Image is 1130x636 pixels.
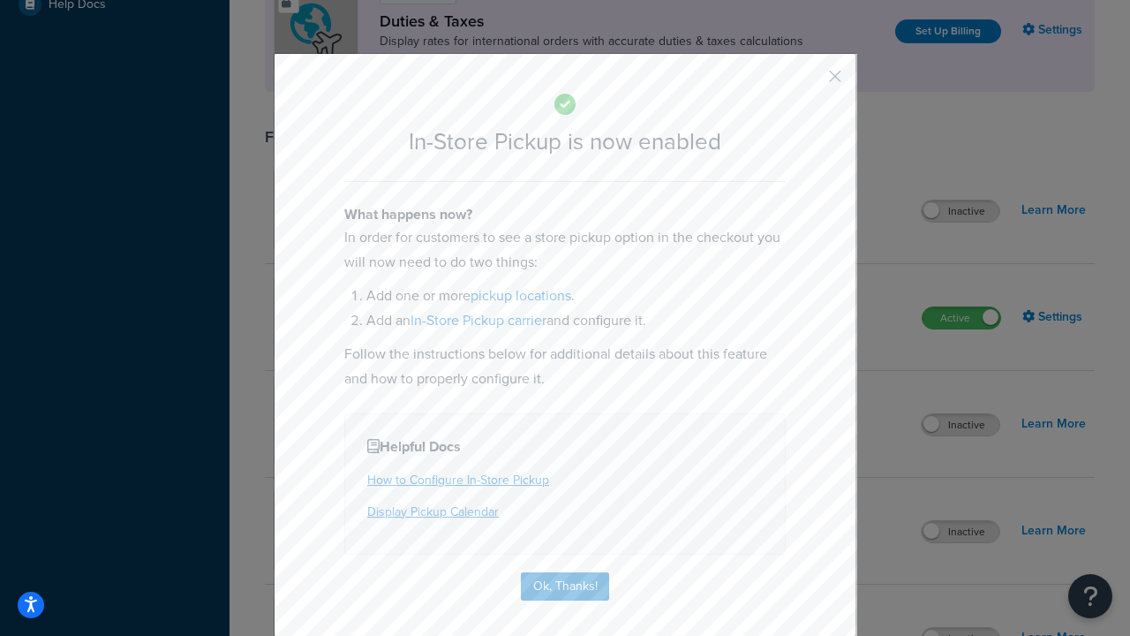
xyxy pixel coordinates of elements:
a: pickup locations [471,285,571,306]
a: How to Configure In-Store Pickup [367,471,549,489]
li: Add one or more . [366,284,786,308]
p: Follow the instructions below for additional details about this feature and how to properly confi... [344,342,786,391]
li: Add an and configure it. [366,308,786,333]
h4: What happens now? [344,204,786,225]
h2: In-Store Pickup is now enabled [344,129,786,155]
a: Display Pickup Calendar [367,503,499,521]
button: Ok, Thanks! [521,572,609,601]
p: In order for customers to see a store pickup option in the checkout you will now need to do two t... [344,225,786,275]
a: In-Store Pickup carrier [411,310,546,330]
h4: Helpful Docs [367,436,763,458]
